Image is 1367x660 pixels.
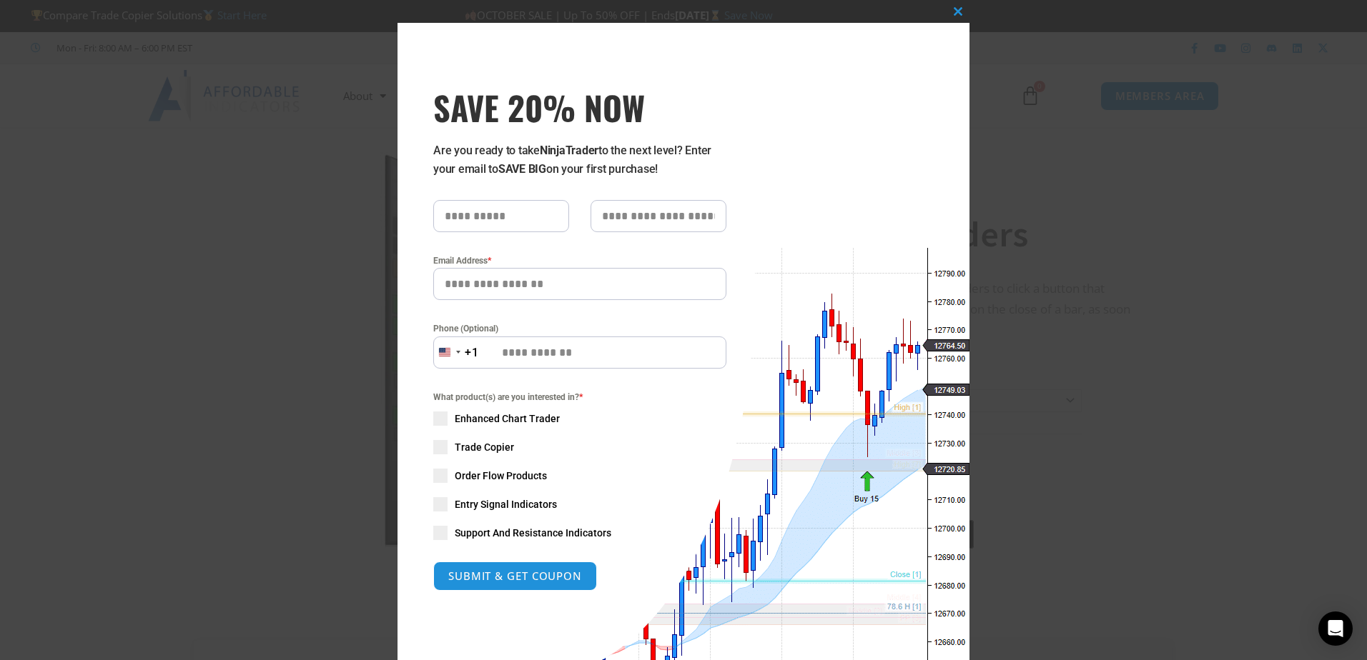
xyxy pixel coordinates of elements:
span: Trade Copier [455,440,514,454]
div: Open Intercom Messenger [1318,611,1353,646]
strong: NinjaTrader [540,144,598,157]
span: Order Flow Products [455,469,547,483]
label: Phone (Optional) [433,321,726,336]
span: Entry Signal Indicators [455,497,557,511]
label: Trade Copier [433,440,726,454]
label: Email Address [433,254,726,268]
h3: SAVE 20% NOW [433,87,726,127]
label: Enhanced Chart Trader [433,411,726,426]
span: Enhanced Chart Trader [455,411,560,426]
strong: SAVE BIG [498,162,546,176]
label: Support And Resistance Indicators [433,526,726,540]
label: Order Flow Products [433,469,726,483]
span: What product(s) are you interested in? [433,390,726,404]
label: Entry Signal Indicators [433,497,726,511]
button: SUBMIT & GET COUPON [433,561,597,591]
span: Support And Resistance Indicators [455,526,611,540]
p: Are you ready to take to the next level? Enter your email to on your first purchase! [433,141,726,179]
div: +1 [465,344,479,362]
button: Selected country [433,336,479,369]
